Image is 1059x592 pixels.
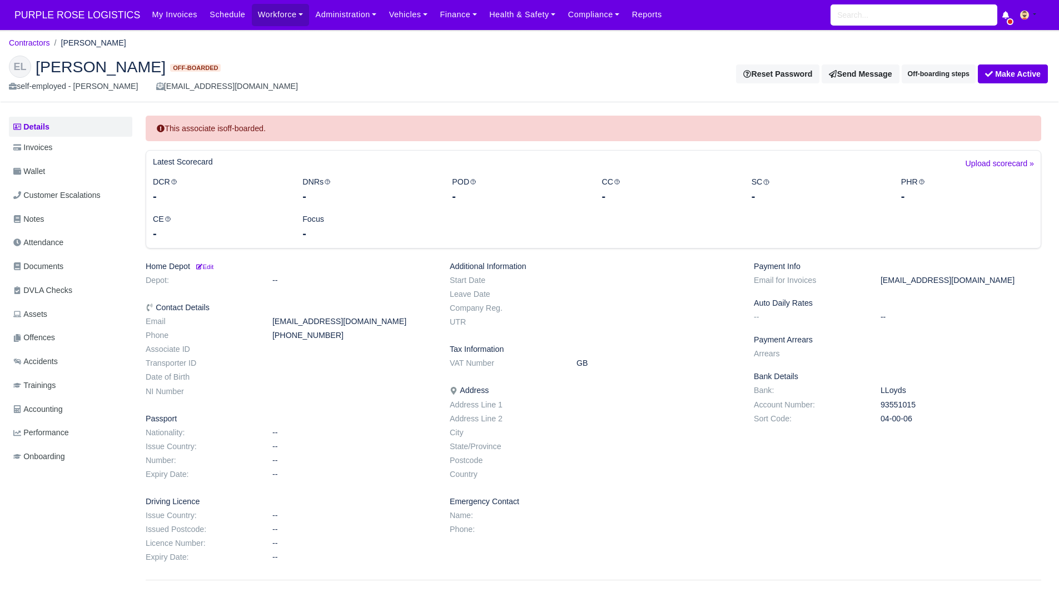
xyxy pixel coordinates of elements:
dd: 04-00-06 [872,414,1050,424]
a: Finance [434,4,483,26]
dd: -- [872,312,1050,322]
dt: Transporter ID [137,359,264,368]
div: EL [9,56,31,78]
span: Assets [13,308,47,321]
div: - [302,226,435,241]
a: DVLA Checks [9,280,132,301]
dt: Postcode [441,456,568,465]
a: Onboarding [9,446,132,467]
h6: Address [450,386,737,395]
a: Vehicles [383,4,434,26]
a: Attendance [9,232,132,253]
dt: Expiry Date: [137,470,264,479]
a: Documents [9,256,132,277]
dt: City [441,428,568,437]
dt: Phone: [441,525,568,534]
dd: -- [264,525,441,534]
dt: NI Number [137,387,264,396]
div: DCR [145,176,294,204]
dt: Name: [441,511,568,520]
dt: Phone [137,331,264,340]
div: - [452,188,585,204]
dt: Bank: [745,386,872,395]
dd: -- [264,456,441,465]
dd: [PHONE_NUMBER] [264,331,441,340]
dd: 93551015 [872,400,1050,410]
dt: Start Date [441,276,568,285]
h6: Passport [146,414,433,424]
a: Customer Escalations [9,185,132,206]
div: [EMAIL_ADDRESS][DOMAIN_NAME] [156,80,298,93]
span: Customer Escalations [13,189,101,202]
div: SC [743,176,893,204]
h6: Home Depot [146,262,433,271]
h6: Tax Information [450,345,737,354]
span: Onboarding [13,450,65,463]
a: Workforce [252,4,310,26]
span: Off-boarded [170,64,221,72]
dt: Sort Code: [745,414,872,424]
div: DNRs [294,176,444,204]
div: CE [145,213,294,241]
dt: Account Number: [745,400,872,410]
a: Accounting [9,399,132,420]
div: PHR [893,176,1042,204]
dt: Issued Postcode: [137,525,264,534]
a: Health & Safety [483,4,562,26]
dd: GB [568,359,745,368]
button: Off-boarding steps [902,64,976,83]
dt: Depot: [137,276,264,285]
div: CC [593,176,743,204]
span: Performance [13,426,69,439]
a: Offences [9,327,132,349]
a: Compliance [562,4,626,26]
dt: Leave Date [441,290,568,299]
dt: Company Reg. [441,304,568,313]
dd: -- [264,553,441,562]
a: Trainings [9,375,132,396]
button: Make Active [978,64,1048,83]
dt: Email [137,317,264,326]
div: Erhan Letif [1,47,1058,102]
h6: Bank Details [754,372,1041,381]
div: - [752,188,884,204]
h6: Payment Info [754,262,1041,271]
h6: Latest Scorecard [153,157,213,167]
h6: Additional Information [450,262,737,271]
div: - [601,188,734,204]
span: Invoices [13,141,52,154]
a: Edit [195,262,213,271]
dt: Issue Country: [137,442,264,451]
dd: [EMAIL_ADDRESS][DOMAIN_NAME] [872,276,1050,285]
span: Notes [13,213,44,226]
a: Send Message [822,64,899,83]
dt: Number: [137,456,264,465]
dt: Address Line 2 [441,414,568,424]
a: Schedule [203,4,251,26]
dt: Nationality: [137,428,264,437]
dd: -- [264,511,441,520]
a: Upload scorecard » [966,157,1034,176]
dt: Associate ID [137,345,264,354]
h6: Auto Daily Rates [754,299,1041,308]
a: My Invoices [146,4,203,26]
span: Wallet [13,165,45,178]
dt: UTR [441,317,568,327]
a: Assets [9,304,132,325]
small: Edit [195,263,213,270]
span: Accidents [13,355,58,368]
a: Details [9,117,132,137]
dt: -- [745,312,872,322]
dd: -- [264,470,441,479]
li: [PERSON_NAME] [50,37,126,49]
dt: Arrears [745,349,872,359]
dt: Issue Country: [137,511,264,520]
dt: Licence Number: [137,539,264,548]
h6: Emergency Contact [450,497,737,506]
div: - [302,188,435,204]
a: Reports [626,4,668,26]
dd: -- [264,276,441,285]
div: - [153,226,286,241]
h6: Payment Arrears [754,335,1041,345]
a: Wallet [9,161,132,182]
